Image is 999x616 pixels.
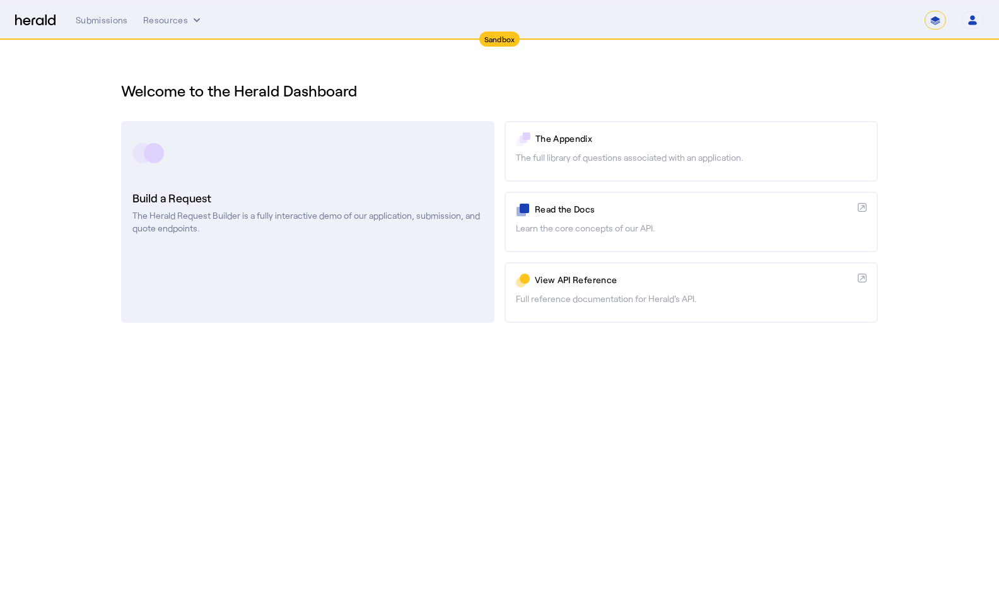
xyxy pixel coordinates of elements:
[76,14,128,26] div: Submissions
[505,262,878,323] a: View API ReferenceFull reference documentation for Herald's API.
[132,209,483,235] p: The Herald Request Builder is a fully interactive demo of our application, submission, and quote ...
[535,132,867,145] p: The Appendix
[121,81,878,101] h1: Welcome to the Herald Dashboard
[479,32,520,47] div: Sandbox
[121,121,494,323] a: Build a RequestThe Herald Request Builder is a fully interactive demo of our application, submiss...
[516,222,867,235] p: Learn the core concepts of our API.
[516,293,867,305] p: Full reference documentation for Herald's API.
[535,274,853,286] p: View API Reference
[132,189,483,207] h3: Build a Request
[505,192,878,252] a: Read the DocsLearn the core concepts of our API.
[15,15,56,26] img: Herald Logo
[516,151,867,164] p: The full library of questions associated with an application.
[535,203,853,216] p: Read the Docs
[143,14,203,26] button: Resources dropdown menu
[505,121,878,182] a: The AppendixThe full library of questions associated with an application.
